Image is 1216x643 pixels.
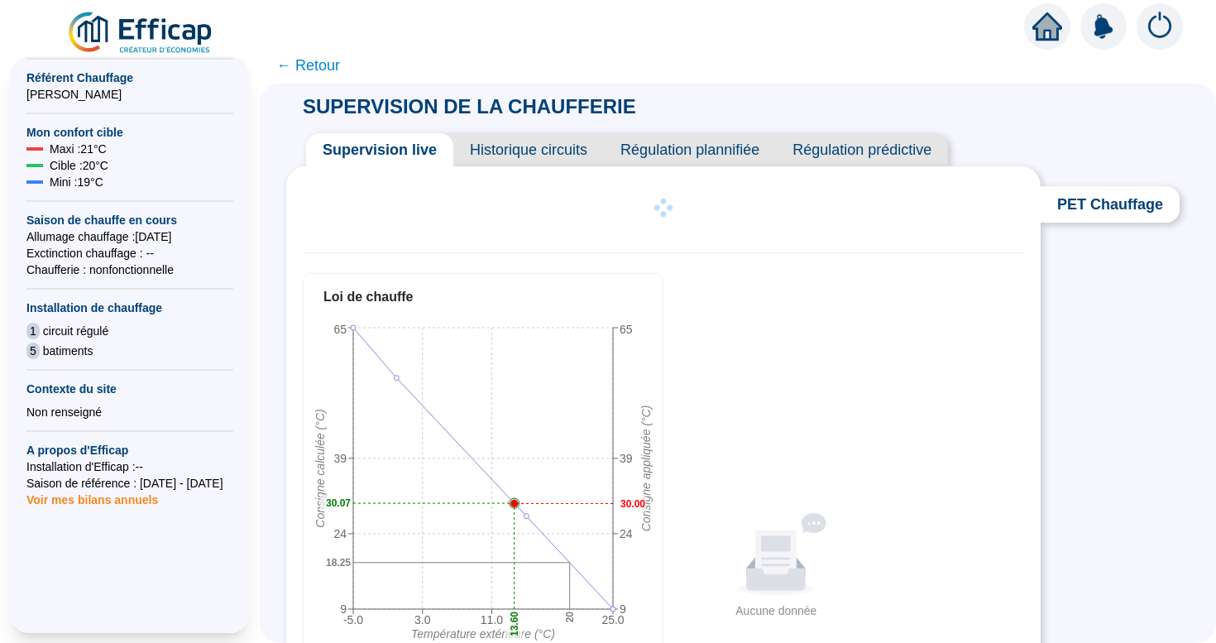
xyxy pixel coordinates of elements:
[43,343,93,359] span: batiments
[26,86,233,103] span: [PERSON_NAME]
[700,602,852,620] div: Aucune donnée
[26,442,233,458] span: A propos d'Efficap
[26,343,40,359] span: 5
[50,157,108,174] span: Cible : 20 °C
[286,95,653,118] span: SUPERVISION DE LA CHAUFFERIE
[26,475,233,492] span: Saison de référence : [DATE] - [DATE]
[306,133,453,166] span: Supervision live
[26,404,233,420] div: Non renseigné
[509,612,520,636] text: 13.60
[26,458,233,475] span: Installation d'Efficap : --
[66,10,216,56] img: efficap energie logo
[620,527,633,540] tspan: 24
[333,452,347,465] tspan: 39
[604,133,776,166] span: Régulation plannifiée
[26,70,233,86] span: Référent Chauffage
[620,452,633,465] tspan: 39
[50,174,103,190] span: Mini : 19 °C
[326,557,351,569] text: 18.25
[481,613,503,626] tspan: 11.0
[411,627,555,641] tspan: Température extérieure (°C)
[26,245,233,262] span: Exctinction chauffage : --
[1080,3,1127,50] img: alerts
[333,323,347,336] tspan: 65
[314,409,327,527] tspan: Consigne calculée (°C)
[1032,12,1062,41] span: home
[26,300,233,316] span: Installation de chauffage
[620,498,645,510] text: 30.00
[620,602,626,616] tspan: 9
[26,262,233,278] span: Chaufferie : non fonctionnelle
[276,54,340,77] span: ← Retour
[601,613,624,626] tspan: 25.0
[414,613,431,626] tspan: 3.0
[26,483,158,506] span: Voir mes bilans annuels
[326,497,351,509] text: 30.07
[340,602,347,616] tspan: 9
[564,612,576,623] text: 20
[333,527,347,540] tspan: 24
[620,323,633,336] tspan: 65
[453,133,604,166] span: Historique circuits
[343,613,363,626] tspan: -5.0
[26,228,233,245] span: Allumage chauffage : [DATE]
[26,381,233,397] span: Contexte du site
[26,323,40,339] span: 1
[776,133,948,166] span: Régulation prédictive
[639,405,653,532] tspan: Consigne appliquée (°C)
[50,141,107,157] span: Maxi : 21 °C
[26,124,233,141] span: Mon confort cible
[1137,3,1183,50] img: alerts
[323,287,643,307] div: Loi de chauffe
[43,323,108,339] span: circuit régulé
[1041,186,1180,223] span: PET Chauffage
[26,212,233,228] span: Saison de chauffe en cours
